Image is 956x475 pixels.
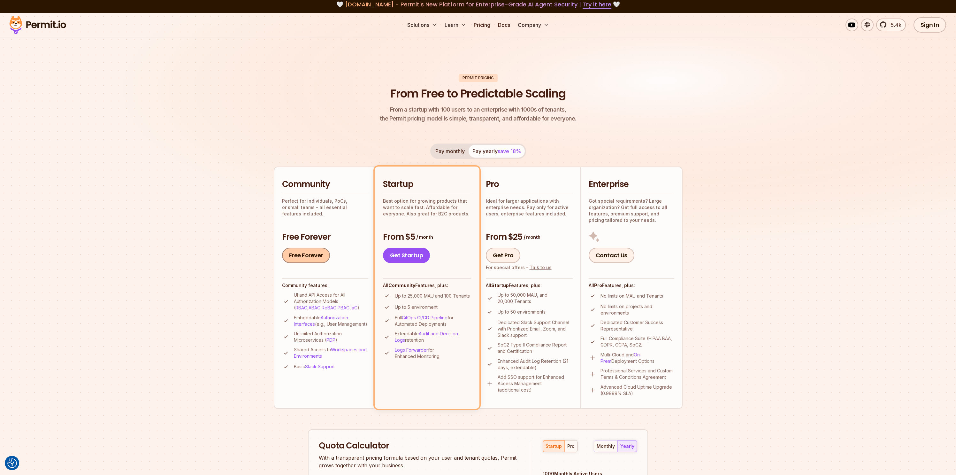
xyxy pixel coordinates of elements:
strong: Community [388,283,415,288]
p: for Enhanced Monitoring [395,347,471,360]
h1: From Free to Predictable Scaling [390,86,566,102]
h4: All Features, plus: [383,282,471,289]
p: Basic [294,363,335,370]
h2: Startup [383,179,471,190]
a: Pricing [471,19,493,31]
a: Contact Us [589,248,634,263]
p: SoC2 Type II Compliance Report and Certification [498,342,573,354]
h4: All Features, plus: [486,282,573,289]
p: Embeddable (e.g., User Management) [294,315,368,327]
a: Free Forever [282,248,330,263]
p: Shared Access to [294,347,368,359]
p: Advanced Cloud Uptime Upgrade (0.9999% SLA) [600,384,674,397]
p: Up to 5 environment [395,304,438,310]
p: Enhanced Audit Log Retention (21 days, extendable) [498,358,573,371]
h3: From $25 [486,231,573,243]
span: / month [524,234,540,240]
p: Multi-Cloud and Deployment Options [600,352,674,364]
div: Permit Pricing [459,74,498,82]
p: Perfect for individuals, PoCs, or small teams - all essential features included. [282,198,368,217]
span: From a startup with 100 users to an enterprise with 1000s of tenants, [380,105,577,114]
strong: Startup [491,283,509,288]
a: PBAC [338,305,349,310]
span: / month [416,234,433,240]
a: Get Pro [486,248,521,263]
p: Dedicated Customer Success Representative [600,319,674,332]
span: [DOMAIN_NAME] - Permit's New Platform for Enterprise-Grade AI Agent Security | [345,0,611,8]
a: 5.4k [876,19,906,31]
h4: All Features, plus: [589,282,674,289]
h4: Community features: [282,282,368,289]
div: For special offers - [486,264,552,271]
button: Solutions [405,19,440,31]
p: Extendable retention [395,331,471,343]
a: Audit and Decision Logs [395,331,458,343]
a: IaC [351,305,357,310]
p: Full for Automated Deployments [395,315,471,327]
a: Slack Support [305,364,335,369]
h2: Pro [486,179,573,190]
p: the Permit pricing model is simple, transparent, and affordable for everyone. [380,105,577,123]
button: Company [515,19,551,31]
a: Sign In [914,17,946,33]
h2: Community [282,179,368,190]
button: Pay monthly [432,145,469,158]
p: No limits on projects and environments [600,303,674,316]
div: monthly [597,443,615,449]
p: No limits on MAU and Tenants [600,293,663,299]
button: Consent Preferences [7,458,17,468]
h2: Enterprise [589,179,674,190]
h3: Free Forever [282,231,368,243]
a: GitOps CI/CD Pipeline [402,315,447,320]
p: With a transparent pricing formula based on your user and tenant quotas, Permit grows together wi... [319,454,519,469]
h2: Quota Calculator [319,440,519,452]
p: Ideal for larger applications with enterprise needs. Pay only for active users, enterprise featur... [486,198,573,217]
a: RBAC [295,305,307,310]
p: Got special requirements? Large organization? Get full access to all features, premium support, a... [589,198,674,223]
p: Full Compliance Suite (HIPAA BAA, GDPR, CCPA, SoC2) [600,335,674,348]
p: Unlimited Authorization Microservices ( ) [294,331,368,343]
a: ABAC [309,305,320,310]
span: 5.4k [887,21,901,29]
p: Professional Services and Custom Terms & Conditions Agreement [600,368,674,380]
div: pro [567,443,575,449]
a: Talk to us [530,265,552,270]
p: Add SSO support for Enhanced Access Management (additional cost) [498,374,573,393]
a: PDP [326,337,335,343]
a: Docs [495,19,513,31]
a: Logs Forwarder [395,347,428,353]
a: Authorization Interfaces [294,315,348,327]
p: UI and API Access for All Authorization Models ( , , , , ) [294,292,368,311]
p: Best option for growing products that want to scale fast. Affordable for everyone. Also great for... [383,198,471,217]
p: Up to 50,000 MAU, and 20,000 Tenants [498,292,573,305]
p: Dedicated Slack Support Channel with Prioritized Email, Zoom, and Slack support [498,319,573,339]
img: Revisit consent button [7,458,17,468]
p: Up to 25,000 MAU and 100 Tenants [395,293,470,299]
strong: Pro [594,283,602,288]
a: Get Startup [383,248,430,263]
img: Permit logo [6,14,69,36]
a: ReBAC [322,305,336,310]
button: Learn [442,19,469,31]
a: On-Prem [600,352,642,364]
h3: From $5 [383,231,471,243]
a: Try it here [583,0,611,9]
p: Up to 50 environments [498,309,546,315]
